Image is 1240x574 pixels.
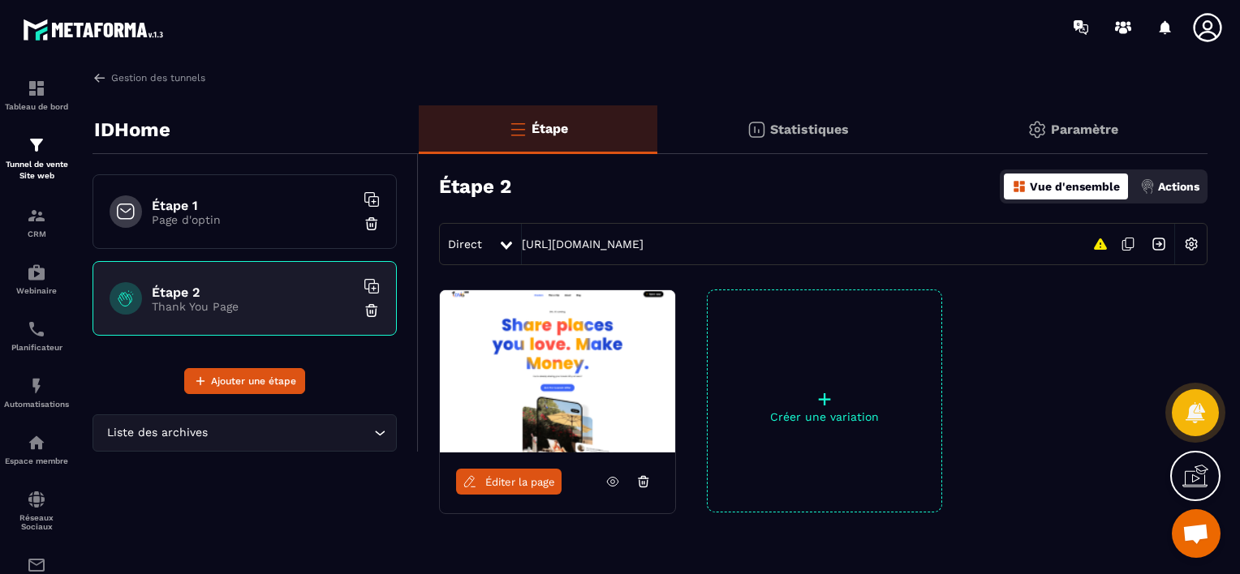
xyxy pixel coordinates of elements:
a: formationformationCRM [4,194,69,251]
p: Actions [1158,180,1199,193]
a: [URL][DOMAIN_NAME] [522,238,644,251]
span: Direct [448,238,482,251]
a: Éditer la page [456,469,562,495]
span: Ajouter une étape [211,373,296,389]
img: setting-w.858f3a88.svg [1176,229,1207,259]
img: setting-gr.5f69749f.svg [1027,120,1047,139]
p: Automatisations [4,400,69,409]
img: stats.20deebd0.svg [747,120,766,139]
h6: Étape 2 [152,285,355,300]
p: Planificateur [4,343,69,352]
img: trash [364,216,380,232]
h6: Étape 1 [152,198,355,213]
a: automationsautomationsAutomatisations [4,364,69,421]
a: Gestion des tunnels [93,71,205,85]
h3: Étape 2 [439,175,511,198]
p: Réseaux Sociaux [4,513,69,531]
button: Ajouter une étape [184,368,305,394]
img: automations [27,263,46,282]
img: social-network [27,490,46,509]
img: arrow [93,71,107,85]
a: automationsautomationsEspace membre [4,421,69,478]
p: + [708,388,941,410]
img: automations [27,376,46,396]
div: Ouvrir le chat [1172,509,1221,558]
p: CRM [4,229,69,238]
img: logo [23,15,169,45]
img: image [440,290,675,452]
a: formationformationTunnel de vente Site web [4,123,69,194]
span: Éditer la page [485,476,555,488]
a: social-networksocial-networkRéseaux Sociaux [4,478,69,543]
p: IDHome [94,114,170,146]
img: arrow-next.bcc2205e.svg [1143,229,1174,259]
p: Vue d'ensemble [1030,180,1120,193]
input: Search for option [211,424,370,442]
a: schedulerschedulerPlanificateur [4,307,69,364]
img: formation [27,135,46,155]
img: formation [27,206,46,225]
a: formationformationTableau de bord [4,66,69,123]
img: bars-o.4a397970.svg [508,119,527,139]
div: Search for option [93,414,397,452]
img: scheduler [27,319,46,339]
p: Page d'optin [152,213,355,226]
p: Statistiques [770,122,849,137]
p: Webinaire [4,286,69,295]
p: Créer une variation [708,410,941,423]
img: formation [27,79,46,98]
p: Étape [532,121,568,136]
p: Thank You Page [152,300,355,313]
img: actions.d6e523a2.png [1140,179,1155,194]
img: automations [27,433,46,452]
p: Tableau de bord [4,102,69,111]
img: dashboard-orange.40269519.svg [1012,179,1027,194]
p: Tunnel de vente Site web [4,159,69,182]
img: trash [364,302,380,319]
span: Liste des archives [103,424,211,442]
p: Paramètre [1051,122,1118,137]
a: automationsautomationsWebinaire [4,251,69,307]
p: Espace membre [4,456,69,465]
